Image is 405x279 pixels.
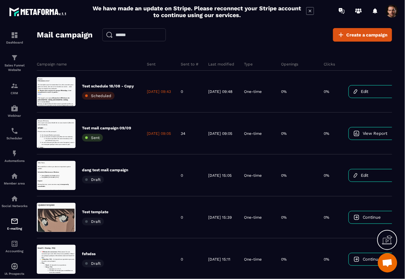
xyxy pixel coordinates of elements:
[27,46,75,51] em: [DATE] 01:00 AM (UTC)
[3,4,59,12] span: Updated template
[16,50,126,56] li: Je n’ai pas {Douleur persona}.
[2,204,27,208] p: Social Networks
[3,3,126,10] p: Hello {{first_name}}
[3,8,126,15] h3: Email 5 - Closing - FAQ
[2,77,27,100] a: formationformationCRM
[42,77,126,84] li: Question 1, 2, 3, 4…
[3,22,126,29] p: {{webinar_date}}
[281,173,287,178] p: 0%
[147,89,171,94] p: [DATE] 09:43
[11,195,18,203] img: social-network
[11,82,18,90] img: formation
[91,94,111,98] span: Scheduled
[349,211,392,224] a: Continue
[333,28,392,42] a: Create a campaign
[42,65,126,71] li: Promesse “Et si ?”
[3,47,126,54] p: {{event_booking_date}}
[349,127,392,140] a: View Report
[181,89,183,94] p: 0
[29,65,126,71] li: : Je réponds à vos questions
[16,20,126,45] li: 🧠 : Product-Aware “
[354,89,358,94] img: icon
[3,8,126,15] h3: Email 4 - Présentation de ma formation
[3,10,126,22] p: J’ai vu que vous aviez décidé de ne vous inscrire à {Nom de votre formation}.
[29,63,126,75] li: Je pense que {Nom de votre formation} n’est pas efficace pour moi.
[3,23,122,40] em: “Les clés concrètes pour gérer ton stress, dire non et te remettre au centre… sans renier ta voca...
[82,125,131,131] p: Test mail campaign 09/09
[2,49,27,77] a: formationformationSales Funnel Website
[181,62,198,67] p: Sent to #
[91,219,101,224] span: Draft
[29,65,40,70] strong: Hook
[16,20,126,39] li: 🧠 : Solution-aware
[3,16,126,41] p: Ton inscription pour la masterclass est confirmée.
[324,62,335,67] p: Clicks
[16,46,126,52] p: Start:
[363,131,388,136] span: View Report
[16,45,126,65] li: 🥇 : Preuve sociale - La solution présentée dans mon offre a aidé x personnes à résoudre leurs pro...
[3,10,43,15] strong: Félicitations à toi !
[29,71,40,76] strong: Hook
[29,84,41,89] strong: Story
[22,20,69,25] strong: Niveau de conscience
[42,71,126,83] li: La principale différence avec les solutions existantes (côté “révolutionnaire”) ?
[91,261,101,266] span: Draft
[16,45,126,58] li: 🥇 : FAQ - Je réponds aux questions que peut se poser mon prospect.
[42,83,126,96] li: Combien de temps pour rentabiliser ou avoir des résultats
[11,263,18,270] img: automations
[29,71,126,102] li: : FAQ
[16,56,126,75] li: Je ne suis pas convaincu par {Nom de ma solution}.
[244,257,262,262] p: One-time
[22,39,39,45] strong: Big Idea
[3,39,126,45] p: Pouvez-vous me dire pourquoi :
[3,63,19,68] strong: Impact:
[281,89,287,94] p: 0%
[16,58,26,64] strong: Plan
[29,71,41,76] strong: Story
[42,96,126,108] li: Bénéfices clés
[2,235,27,258] a: accountantaccountantAccounting
[349,85,392,98] a: Edit
[3,54,126,60] p: s {{reschedule_link}}
[3,3,126,10] p: Bonjour {Prénom},
[3,3,126,10] p: Bonjour,
[324,173,329,178] p: 0%
[208,173,232,178] p: [DATE] 15:05
[82,84,134,89] p: Test schedule 18/08 - Copy
[2,63,27,72] p: Sales Funnel Website
[16,20,126,45] li: 🧠 : Most-aware
[29,83,126,127] li: : Présentation de ma formation comme unique
[42,96,126,102] li: Garanties et remboursement
[16,65,26,70] strong: Plan
[354,256,359,262] img: icon
[3,93,126,100] h3: CLOSE : ___
[25,52,74,57] em: [DATE] 05:00 AM (UTC)
[82,209,108,214] p: Test template
[244,173,262,178] p: One-time
[281,62,298,67] p: Openings
[281,215,287,220] p: 0%
[244,131,262,136] p: One-time
[3,35,126,41] p: {{webinar_replay_link}} {{webinar_link}}
[354,173,358,178] img: icon
[2,145,27,167] a: automationsautomationsAutomations
[208,215,232,220] p: [DATE] 15:39
[2,167,27,190] a: automationsautomationsMember area
[3,66,126,85] p: Petit rappel, ça se passe Et ce sera
[42,90,126,109] li: Mise en avant de témoignages positif de personnes ayant bénéficié des solutions du CTA désiré
[3,27,126,34] h3: STORY : ___
[11,240,18,248] img: accountant
[91,5,303,18] h2: We have made an update on Stripe. Please reconnect your Stripe account to continue using our serv...
[2,213,27,235] a: emailemailE-mailing
[3,41,126,48] p: scheduler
